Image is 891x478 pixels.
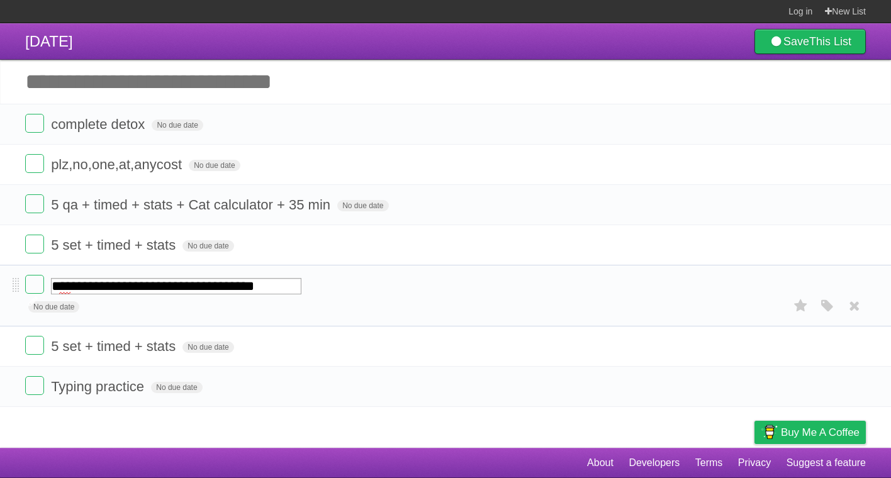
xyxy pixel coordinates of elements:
[189,160,240,171] span: No due date
[337,200,388,211] span: No due date
[152,119,203,131] span: No due date
[51,379,147,394] span: Typing practice
[51,157,185,172] span: plz,no,one,at,anycost
[25,114,44,133] label: Done
[25,275,44,294] label: Done
[51,197,333,213] span: 5 qa + timed + stats + Cat calculator + 35 min
[809,35,851,48] b: This List
[781,421,860,443] span: Buy me a coffee
[587,451,614,475] a: About
[629,451,680,475] a: Developers
[25,194,44,213] label: Done
[25,154,44,173] label: Done
[151,382,202,393] span: No due date
[754,29,866,54] a: SaveThis List
[28,301,79,313] span: No due date
[51,116,148,132] span: complete detox
[25,376,44,395] label: Done
[761,421,778,443] img: Buy me a coffee
[25,33,73,50] span: [DATE]
[182,240,233,252] span: No due date
[695,451,723,475] a: Terms
[51,338,179,354] span: 5 set + timed + stats
[182,342,233,353] span: No due date
[789,296,813,316] label: Star task
[51,237,179,253] span: 5 set + timed + stats
[25,235,44,253] label: Done
[25,336,44,355] label: Done
[754,421,866,444] a: Buy me a coffee
[787,451,866,475] a: Suggest a feature
[738,451,771,475] a: Privacy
